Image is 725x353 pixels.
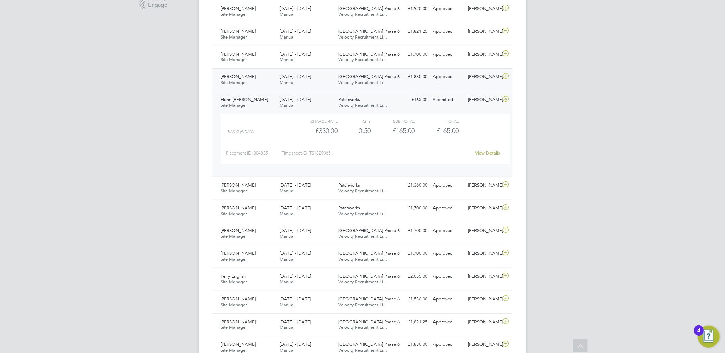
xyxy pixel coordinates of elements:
[430,26,466,37] div: Approved
[280,296,311,302] span: [DATE] - [DATE]
[221,188,247,194] span: Site Manager
[339,302,388,308] span: Velocity Recruitment Li…
[430,94,466,105] div: Submitted
[395,225,430,236] div: £1,700.00
[221,205,256,211] span: [PERSON_NAME]
[466,3,501,14] div: [PERSON_NAME]
[395,94,430,105] div: £165.00
[221,256,247,262] span: Site Manager
[280,347,294,353] span: Manual
[339,341,400,347] span: [GEOGRAPHIC_DATA] Phase 6
[430,271,466,282] div: Approved
[221,34,247,40] span: Site Manager
[698,326,720,348] button: Open Resource Center, 4 new notifications
[280,233,294,239] span: Manual
[395,71,430,83] div: £1,880.00
[339,211,388,217] span: Velocity Recruitment Li…
[430,180,466,191] div: Approved
[466,26,501,37] div: [PERSON_NAME]
[221,74,256,79] span: [PERSON_NAME]
[339,11,388,17] span: Velocity Recruitment Li…
[280,182,311,188] span: [DATE] - [DATE]
[280,227,311,233] span: [DATE] - [DATE]
[227,129,254,134] span: Basic (£/day)
[339,319,400,325] span: [GEOGRAPHIC_DATA] Phase 6
[430,71,466,83] div: Approved
[280,188,294,194] span: Manual
[339,182,360,188] span: Patchworks
[221,79,247,85] span: Site Manager
[339,256,388,262] span: Velocity Recruitment Li…
[339,79,388,85] span: Velocity Recruitment Li…
[221,57,247,62] span: Site Manager
[280,205,311,211] span: [DATE] - [DATE]
[697,330,700,339] div: 4
[221,273,246,279] span: Perry English
[339,324,388,330] span: Velocity Recruitment Li…
[339,74,400,79] span: [GEOGRAPHIC_DATA] Phase 6
[280,28,311,34] span: [DATE] - [DATE]
[280,79,294,85] span: Manual
[466,180,501,191] div: [PERSON_NAME]
[395,317,430,328] div: £1,821.25
[221,296,256,302] span: [PERSON_NAME]
[466,271,501,282] div: [PERSON_NAME]
[430,3,466,14] div: Approved
[430,248,466,259] div: Approved
[221,11,247,17] span: Site Manager
[430,294,466,305] div: Approved
[280,324,294,330] span: Manual
[339,102,388,108] span: Velocity Recruitment Li…
[221,347,247,353] span: Site Manager
[466,71,501,83] div: [PERSON_NAME]
[294,125,338,136] div: £330.00
[280,319,311,325] span: [DATE] - [DATE]
[430,225,466,236] div: Approved
[466,94,501,105] div: [PERSON_NAME]
[221,302,247,308] span: Site Manager
[475,150,500,156] a: View Details
[339,97,360,102] span: Patchworks
[466,203,501,214] div: [PERSON_NAME]
[339,205,360,211] span: Patchworks
[339,188,388,194] span: Velocity Recruitment Li…
[221,28,256,34] span: [PERSON_NAME]
[395,339,430,350] div: £1,880.00
[280,279,294,285] span: Manual
[280,51,311,57] span: [DATE] - [DATE]
[280,273,311,279] span: [DATE] - [DATE]
[339,273,400,279] span: [GEOGRAPHIC_DATA] Phase 6
[395,248,430,259] div: £1,700.00
[221,227,256,233] span: [PERSON_NAME]
[280,302,294,308] span: Manual
[371,125,415,136] div: £165.00
[395,294,430,305] div: £1,536.00
[280,11,294,17] span: Manual
[221,102,247,108] span: Site Manager
[371,117,415,125] div: Sub Total
[280,5,311,11] span: [DATE] - [DATE]
[221,233,247,239] span: Site Manager
[221,51,256,57] span: [PERSON_NAME]
[282,148,471,159] div: Timesheet ID: TS1829365
[395,3,430,14] div: £1,920.00
[280,102,294,108] span: Manual
[148,2,167,8] span: Engage
[280,341,311,347] span: [DATE] - [DATE]
[339,227,400,233] span: [GEOGRAPHIC_DATA] Phase 6
[430,49,466,60] div: Approved
[221,319,256,325] span: [PERSON_NAME]
[339,28,400,34] span: [GEOGRAPHIC_DATA] Phase 6
[221,211,247,217] span: Site Manager
[280,74,311,79] span: [DATE] - [DATE]
[395,26,430,37] div: £1,821.25
[294,117,338,125] div: Charge rate
[221,341,256,347] span: [PERSON_NAME]
[430,317,466,328] div: Approved
[221,324,247,330] span: Site Manager
[339,34,388,40] span: Velocity Recruitment Li…
[280,250,311,256] span: [DATE] - [DATE]
[466,317,501,328] div: [PERSON_NAME]
[221,279,247,285] span: Site Manager
[280,97,311,102] span: [DATE] - [DATE]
